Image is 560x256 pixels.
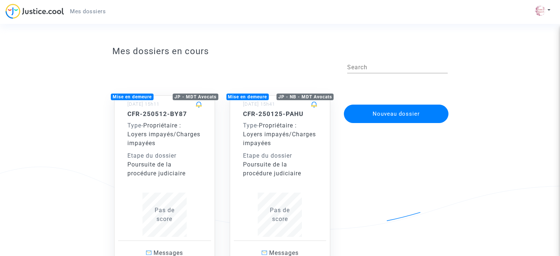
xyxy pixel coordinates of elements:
span: Propriétaire : Loyers impayés/Charges impayées [243,122,316,147]
span: Mes dossiers [70,8,106,15]
span: Propriétaire : Loyers impayés/Charges impayées [127,122,200,147]
div: Etape du dossier [127,151,202,160]
a: Mes dossiers [64,6,112,17]
div: Mise en demeure [226,94,269,100]
div: Mise en demeure [111,94,154,100]
small: [DATE] 15h11 [127,101,159,107]
span: - [127,122,143,129]
h5: CFR-250512-BY87 [127,110,202,118]
div: Poursuite de la procédure judiciaire [127,160,202,178]
button: Nouveau dossier [344,105,448,123]
small: [DATE] 15h41 [243,101,275,107]
img: 5f8eb2fa34d72732bbf20fc8521b496a [535,6,545,16]
span: - [243,122,259,129]
div: Etape du dossier [243,151,317,160]
img: jc-logo.svg [6,4,64,19]
a: Nouveau dossier [343,100,449,107]
span: Type [127,122,141,129]
h5: CFR-250125-PAHU [243,110,317,118]
span: Pas de score [270,207,290,222]
span: Type [243,122,257,129]
div: JP - NB - MDT Avocats [277,94,334,100]
span: Pas de score [155,207,175,222]
div: Poursuite de la procédure judiciaire [243,160,317,178]
div: JP - MDT Avocats [173,94,218,100]
h3: Mes dossiers en cours [112,46,448,57]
